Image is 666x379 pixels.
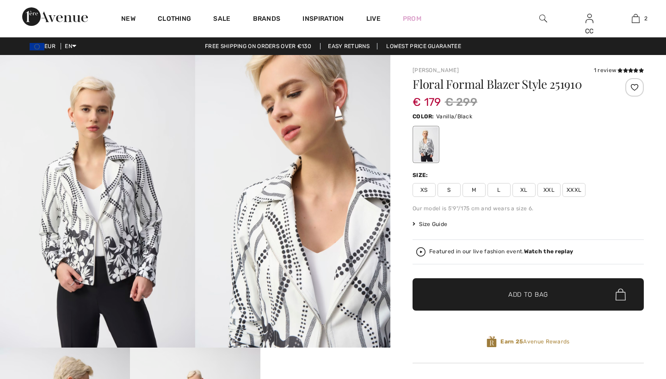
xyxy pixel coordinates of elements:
[500,337,569,346] span: Avenue Rewards
[586,14,593,23] a: Sign In
[487,183,511,197] span: L
[438,183,461,197] span: S
[366,14,381,24] a: Live
[512,183,536,197] span: XL
[524,248,573,255] strong: Watch the replay
[416,247,425,257] img: Watch the replay
[403,14,421,24] a: Prom
[253,15,281,24] a: Brands
[30,43,59,49] span: EUR
[462,183,486,197] span: M
[413,171,430,179] div: Size:
[158,15,191,24] a: Clothing
[445,94,478,110] span: € 299
[379,43,469,49] a: Lowest Price Guarantee
[197,43,319,49] a: Free shipping on orders over €130
[429,249,573,255] div: Featured in our live fashion event.
[500,338,523,345] strong: Earn 25
[413,220,447,228] span: Size Guide
[30,43,44,50] img: Euro
[562,183,586,197] span: XXXL
[413,204,644,213] div: Our model is 5'9"/175 cm and wears a size 6.
[414,127,438,162] div: Vanilla/Black
[508,290,548,300] span: Add to Bag
[320,43,377,49] a: Easy Returns
[436,113,472,120] span: Vanilla/Black
[487,336,497,348] img: Avenue Rewards
[537,183,561,197] span: XXL
[586,13,593,24] img: My Info
[413,183,436,197] span: XS
[632,13,640,24] img: My Bag
[413,113,434,120] span: Color:
[302,15,344,24] span: Inspiration
[594,66,644,74] div: 1 review
[644,14,647,23] span: 2
[213,15,230,24] a: Sale
[413,78,605,90] h1: Floral Formal Blazer Style 251910
[413,278,644,311] button: Add to Bag
[539,13,547,24] img: search the website
[616,288,626,300] img: Bag.svg
[413,67,459,73] a: [PERSON_NAME]
[613,13,658,24] a: 2
[413,86,441,109] span: € 179
[121,15,136,24] a: New
[195,55,390,348] img: Floral Formal Blazer Style 251910. 2
[567,26,612,36] div: CC
[22,7,88,26] img: 1ère Avenue
[65,43,76,49] span: EN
